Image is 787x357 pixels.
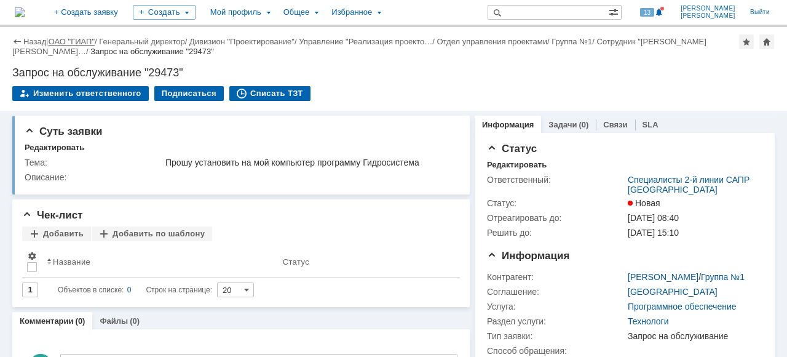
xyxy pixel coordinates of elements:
div: Статус [283,257,309,267]
a: Специалисты 2-й линии САПР [GEOGRAPHIC_DATA] [628,175,749,195]
span: Настройки [27,251,37,261]
i: Строк на странице: [58,283,212,297]
span: Чек-лист [22,209,83,221]
span: Информация [487,250,569,262]
div: Название [53,257,90,267]
div: Прошу установить на мой компьютер программу Гидросистема [165,158,453,167]
a: SLA [643,120,658,129]
span: [PERSON_NAME] [681,12,735,20]
a: Связи [603,120,627,129]
a: ОАО "ГИАП" [49,37,95,46]
div: Описание: [25,172,456,182]
a: Управление "Реализация проекто… [299,37,432,46]
img: logo [15,7,25,17]
th: Статус [278,246,450,278]
div: Отреагировать до: [487,213,625,223]
a: Назад [23,37,46,46]
div: Запрос на обслуживание "29473" [12,66,775,79]
div: Контрагент: [487,272,625,282]
div: / [12,37,706,56]
div: Запрос на обслуживание "29473" [90,47,214,56]
div: / [299,37,437,46]
span: [DATE] 15:10 [628,228,679,238]
a: Группа №1 [552,37,592,46]
div: / [99,37,189,46]
span: Суть заявки [25,126,102,137]
a: Комментарии [20,316,74,326]
div: Ответственный: [487,175,625,185]
div: / [552,37,596,46]
span: Статус [487,143,537,154]
a: Сотрудник "[PERSON_NAME] [PERSON_NAME]… [12,37,706,56]
span: Расширенный поиск [609,6,621,17]
a: Перейти на домашнюю страницу [15,7,25,17]
div: / [49,37,100,46]
div: Создать [133,5,196,20]
a: Дивизион "Проектирование" [189,37,295,46]
div: / [437,37,552,46]
div: 0 [127,283,132,297]
div: Редактировать [25,143,84,153]
div: Сделать домашней страницей [759,34,774,49]
a: Генеральный директор [99,37,184,46]
a: Технологи [628,316,669,326]
a: [PERSON_NAME] [628,272,698,282]
span: 13 [640,8,654,17]
div: Способ обращения: [487,346,625,356]
div: Редактировать [487,160,547,170]
div: Услуга: [487,302,625,311]
a: Программное обеспечение [628,302,737,311]
span: [PERSON_NAME] [681,5,735,12]
a: Файлы [100,316,128,326]
div: Добавить в избранное [739,34,754,49]
span: Объектов в списке: [58,286,124,294]
div: Тема: [25,158,163,167]
span: Новая [628,198,660,208]
div: Соглашение: [487,287,625,297]
div: Тип заявки: [487,331,625,341]
a: Информация [482,120,534,129]
div: Решить до: [487,228,625,238]
div: Статус: [487,198,625,208]
div: (0) [579,120,588,129]
div: (0) [130,316,140,326]
a: [GEOGRAPHIC_DATA] [628,287,718,297]
th: Название [42,246,278,278]
div: / [628,272,745,282]
a: Группа №1 [701,272,745,282]
a: Задачи [548,120,577,129]
div: Запрос на обслуживание [628,331,757,341]
a: Отдел управления проектами [437,37,547,46]
div: / [189,37,299,46]
span: [DATE] 08:40 [628,213,679,223]
div: (0) [76,316,85,326]
div: Раздел услуги: [487,316,625,326]
div: | [46,36,48,46]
